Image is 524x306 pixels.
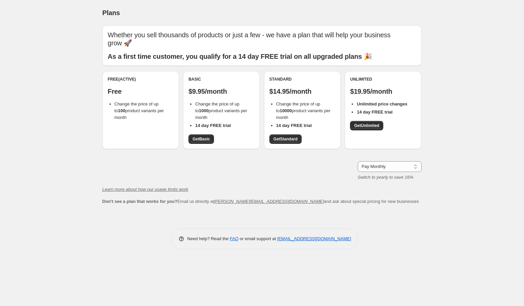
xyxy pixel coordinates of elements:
[357,101,407,106] b: Unlimited price changes
[269,134,302,144] a: GetStandard
[230,236,238,241] a: FAQ
[192,136,210,142] span: Get Basic
[280,108,292,113] b: 10000
[269,87,335,95] p: $14.95/month
[199,108,209,113] b: 1000
[358,175,413,180] i: Switch to yearly to save 16%
[187,236,230,241] span: Need help? Read the
[350,121,383,130] a: GetUnlimited
[115,101,164,120] span: Change the price of up to product variants per month
[102,9,120,16] span: Plans
[357,110,392,115] b: 14 day FREE trial
[188,77,254,82] div: Basic
[102,199,419,204] span: Email us directly at and ask about special pricing for new businesses
[238,236,277,241] span: or email support at
[108,53,372,60] b: As a first time customer, you qualify for a 14 day FREE trial on all upgraded plans 🎉
[102,187,188,192] a: Learn more about how our usage limits work
[273,136,298,142] span: Get Standard
[214,199,324,204] a: [PERSON_NAME][EMAIL_ADDRESS][DOMAIN_NAME]
[102,199,177,204] b: Don't see a plan that works for you?
[108,77,174,82] div: Free (Active)
[350,77,416,82] div: Unlimited
[350,87,416,95] p: $19.95/month
[277,236,351,241] a: [EMAIL_ADDRESS][DOMAIN_NAME]
[276,123,312,128] b: 14 day FREE trial
[118,108,125,113] b: 100
[108,87,174,95] p: Free
[195,123,231,128] b: 14 day FREE trial
[108,31,416,47] p: Whether you sell thousands of products or just a few - we have a plan that will help your busines...
[276,101,331,120] span: Change the price of up to product variants per month
[188,134,214,144] a: GetBasic
[269,77,335,82] div: Standard
[354,123,379,128] span: Get Unlimited
[188,87,254,95] p: $9.95/month
[195,101,247,120] span: Change the price of up to product variants per month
